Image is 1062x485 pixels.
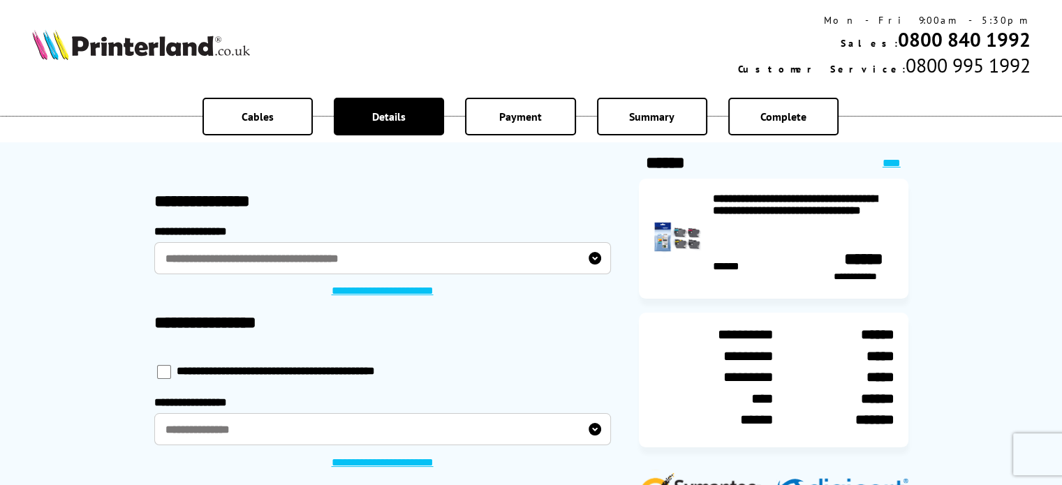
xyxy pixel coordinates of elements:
span: Details [372,110,406,124]
div: Mon - Fri 9:00am - 5:30pm [737,14,1030,27]
span: Cables [242,110,274,124]
img: Printerland Logo [32,29,250,60]
span: 0800 995 1992 [905,52,1030,78]
span: Customer Service: [737,63,905,75]
span: Sales: [840,37,897,50]
span: Complete [760,110,806,124]
span: Summary [629,110,674,124]
a: 0800 840 1992 [897,27,1030,52]
span: Payment [499,110,542,124]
